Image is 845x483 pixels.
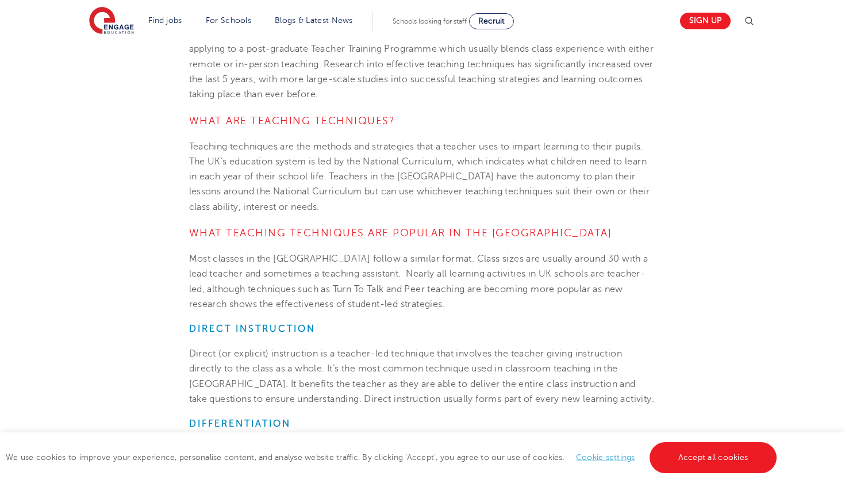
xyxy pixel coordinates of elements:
a: For Schools [206,16,251,25]
a: Cookie settings [576,453,635,462]
span: Teaching techniques are the methods and strategies that a teacher uses to impart learning to thei... [189,141,650,212]
span: We use cookies to improve your experience, personalise content, and analyse website traffic. By c... [6,453,779,462]
strong: Direct Instruction [189,324,316,334]
span: Most classes in the [GEOGRAPHIC_DATA] follow a similar format. Class sizes are usually around 30 ... [189,254,648,309]
strong: Differentiation [189,419,291,429]
span: Teachers in the [GEOGRAPHIC_DATA] follow a designated career path, obtaining a degree and then ap... [189,29,654,99]
a: Recruit [469,13,514,29]
a: Blogs & Latest News [275,16,353,25]
a: Find jobs [148,16,182,25]
span: Schools looking for staff [393,17,467,25]
a: Sign up [680,13,731,29]
span: Direct (or explicit) instruction is a teacher-led technique that involves the teacher giving inst... [189,348,655,404]
a: Accept all cookies [650,442,777,473]
span: What Teaching Techniques Are Popular In The [GEOGRAPHIC_DATA] [189,227,612,239]
span: Recruit [478,17,505,25]
span: What Are Teaching Techniques? [189,115,395,126]
img: Engage Education [89,7,134,36]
